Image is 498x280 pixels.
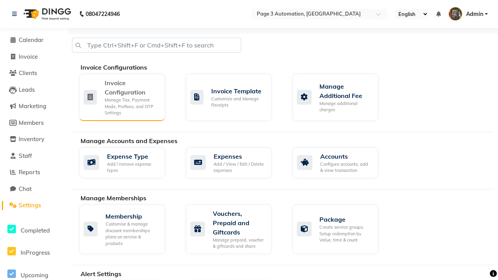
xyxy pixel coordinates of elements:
a: Leads [2,86,66,94]
span: Leads [19,86,35,93]
a: Members [2,119,66,128]
a: Vouchers, Prepaid and GiftcardsManage prepaid, voucher & giftcards and share [186,205,281,254]
span: Completed [21,227,50,234]
span: Members [19,119,44,126]
a: Invoice ConfigurationManage Tax, Payment Mode, Prefixes, and OTP Settings [79,74,174,121]
a: ExpensesAdd / View / Edit / Delete expenses [186,147,281,178]
div: Expense Type [107,152,159,161]
span: Marketing [19,102,46,110]
a: Marketing [2,102,66,111]
a: Invoice [2,52,66,61]
img: logo [20,3,73,25]
div: Expenses [214,152,265,161]
div: Manage prepaid, voucher & giftcards and share [213,237,265,250]
input: Type Ctrl+Shift+F or Cmd+Shift+F to search [72,38,241,52]
div: Customise & manage discount memberships plans on service & products [105,221,159,247]
div: Configure accounts, add & view transaction [320,161,372,174]
a: Settings [2,201,66,210]
a: Clients [2,69,66,78]
div: Customize and Manage Receipts [211,96,265,108]
a: PackageCreate service groups, Setup redemption by Value, time & count [293,205,388,254]
a: AccountsConfigure accounts, add & view transaction [293,147,388,178]
a: MembershipCustomise & manage discount memberships plans on service & products [79,205,174,254]
div: Create service groups, Setup redemption by Value, time & count [319,224,372,243]
div: Vouchers, Prepaid and Giftcards [213,209,265,237]
a: Manage Additional FeeManage additional charges [293,74,388,121]
span: Invoice [19,53,38,60]
a: Invoice TemplateCustomize and Manage Receipts [186,74,281,121]
a: Chat [2,185,66,194]
span: Settings [19,201,41,209]
a: Expense TypeAdd / remove expense types [79,147,174,178]
span: InProgress [21,249,50,256]
div: Manage Tax, Payment Mode, Prefixes, and OTP Settings [105,97,159,116]
a: Calendar [2,36,66,45]
div: Add / remove expense types [107,161,159,174]
a: Inventory [2,135,66,144]
div: Accounts [320,152,372,161]
div: Invoice Configuration [105,78,159,97]
span: Reports [19,168,40,176]
span: Clients [19,69,37,77]
a: Reports [2,168,66,177]
div: Membership [105,212,159,221]
span: Staff [19,152,32,159]
span: Calendar [19,36,44,44]
div: Manage additional charges [319,100,372,113]
span: Chat [19,185,32,192]
b: 08047224946 [86,3,120,25]
div: Add / View / Edit / Delete expenses [214,161,265,174]
a: Staff [2,152,66,161]
span: Inventory [19,135,44,143]
div: Package [319,215,372,224]
div: Invoice Template [211,86,265,96]
div: Manage Additional Fee [319,82,372,100]
span: Upcoming [21,271,48,279]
